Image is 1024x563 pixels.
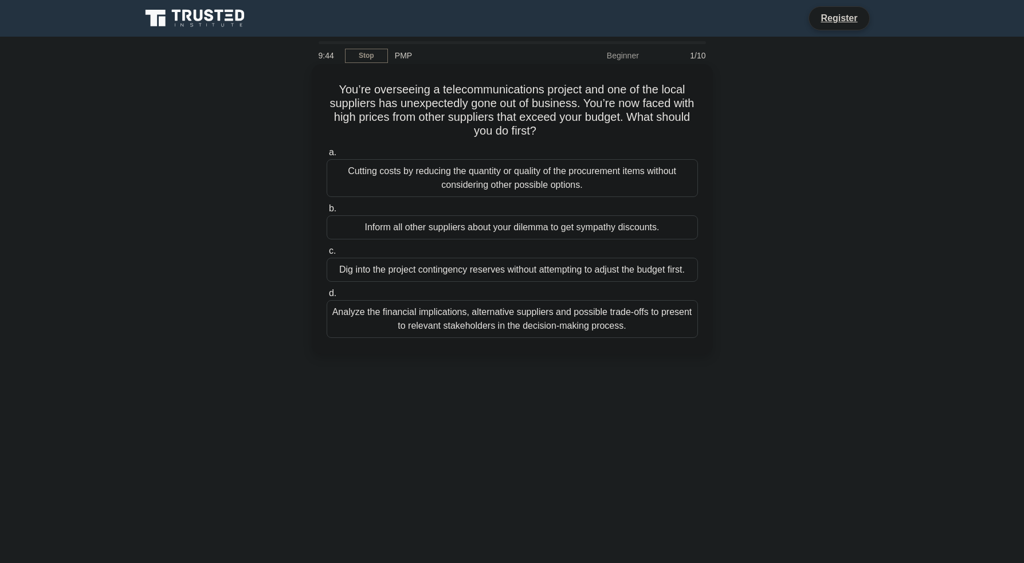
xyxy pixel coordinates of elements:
h5: You’re overseeing a telecommunications project and one of the local suppliers has unexpectedly go... [325,82,699,139]
div: Analyze the financial implications, alternative suppliers and possible trade-offs to present to r... [327,300,698,338]
span: b. [329,203,336,213]
span: c. [329,246,336,255]
span: a. [329,147,336,157]
div: Inform all other suppliers about your dilemma to get sympathy discounts. [327,215,698,239]
div: Cutting costs by reducing the quantity or quality of the procurement items without considering ot... [327,159,698,197]
div: 9:44 [312,44,345,67]
div: Dig into the project contingency reserves without attempting to adjust the budget first. [327,258,698,282]
span: d. [329,288,336,298]
div: PMP [388,44,546,67]
div: 1/10 [646,44,713,67]
a: Register [814,11,864,25]
div: Beginner [546,44,646,67]
a: Stop [345,49,388,63]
